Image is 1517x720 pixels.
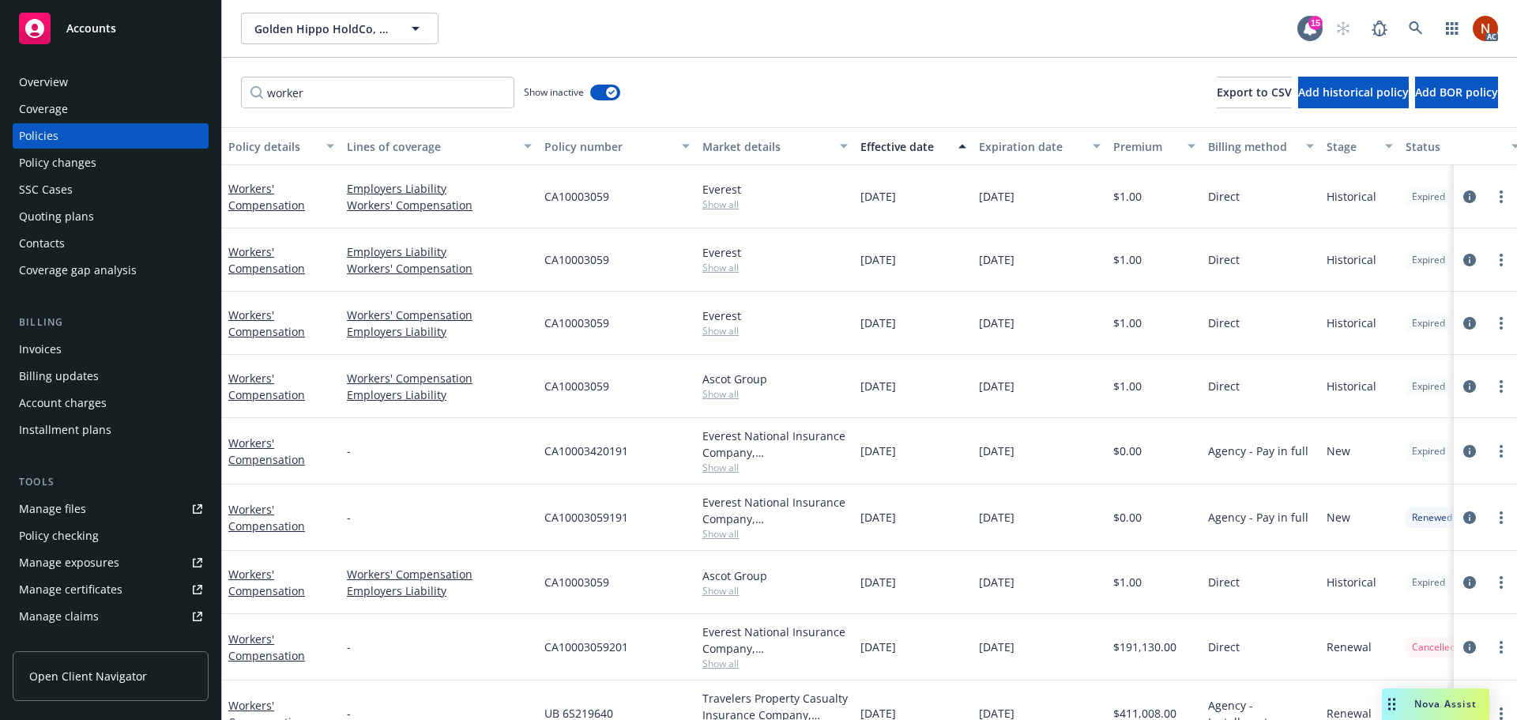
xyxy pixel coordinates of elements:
[1492,638,1511,657] a: more
[544,639,628,655] span: CA10003059201
[1208,639,1240,655] span: Direct
[544,315,609,331] span: CA10003059
[29,668,147,684] span: Open Client Navigator
[1327,639,1372,655] span: Renewal
[860,315,896,331] span: [DATE]
[1308,16,1323,30] div: 15
[1327,378,1376,394] span: Historical
[347,197,532,213] a: Workers' Compensation
[979,138,1083,155] div: Expiration date
[241,13,439,44] button: Golden Hippo HoldCo, Inc.
[1298,77,1409,108] button: Add historical policy
[979,509,1014,526] span: [DATE]
[1436,13,1468,44] a: Switch app
[13,6,209,51] a: Accounts
[254,21,391,37] span: Golden Hippo HoldCo, Inc.
[1473,16,1498,41] img: photo
[1460,442,1479,461] a: circleInformation
[1113,509,1142,526] span: $0.00
[702,371,848,387] div: Ascot Group
[347,370,532,386] a: Workers' Compensation
[1412,379,1445,394] span: Expired
[860,378,896,394] span: [DATE]
[1320,127,1399,165] button: Stage
[1400,13,1432,44] a: Search
[13,577,209,602] a: Manage certificates
[13,523,209,548] a: Policy checking
[1327,13,1359,44] a: Start snowing
[228,307,305,339] a: Workers' Compensation
[228,502,305,533] a: Workers' Compensation
[347,180,532,197] a: Employers Liability
[860,574,896,590] span: [DATE]
[347,386,532,403] a: Employers Liability
[13,474,209,490] div: Tools
[544,443,628,459] span: CA10003420191
[19,96,68,122] div: Coverage
[702,181,848,198] div: Everest
[1406,138,1502,155] div: Status
[1492,251,1511,270] a: more
[979,251,1014,268] span: [DATE]
[702,527,848,541] span: Show all
[1415,77,1498,108] button: Add BOR policy
[702,307,848,324] div: Everest
[979,378,1014,394] span: [DATE]
[1460,187,1479,206] a: circleInformation
[13,123,209,149] a: Policies
[1364,13,1395,44] a: Report a Bug
[241,77,514,108] input: Filter by keyword...
[702,461,848,474] span: Show all
[973,127,1107,165] button: Expiration date
[228,138,317,155] div: Policy details
[1208,378,1240,394] span: Direct
[1327,574,1376,590] span: Historical
[1382,688,1489,720] button: Nova Assist
[1113,443,1142,459] span: $0.00
[1414,697,1477,711] span: Nova Assist
[979,315,1014,331] span: [DATE]
[544,138,672,155] div: Policy number
[13,390,209,416] a: Account charges
[66,22,116,35] span: Accounts
[19,631,93,656] div: Manage BORs
[228,371,305,402] a: Workers' Compensation
[1327,138,1376,155] div: Stage
[19,150,96,175] div: Policy changes
[347,138,514,155] div: Lines of coverage
[19,390,107,416] div: Account charges
[979,443,1014,459] span: [DATE]
[347,323,532,340] a: Employers Liability
[341,127,538,165] button: Lines of coverage
[13,550,209,575] a: Manage exposures
[19,604,99,629] div: Manage claims
[544,509,628,526] span: CA10003059191
[1382,688,1402,720] div: Drag to move
[1113,639,1176,655] span: $191,130.00
[1217,85,1292,100] span: Export to CSV
[702,261,848,274] span: Show all
[860,443,896,459] span: [DATE]
[1412,316,1445,330] span: Expired
[347,307,532,323] a: Workers' Compensation
[1208,315,1240,331] span: Direct
[860,639,896,655] span: [DATE]
[13,496,209,522] a: Manage files
[860,188,896,205] span: [DATE]
[347,243,532,260] a: Employers Liability
[854,127,973,165] button: Effective date
[1327,443,1350,459] span: New
[19,417,111,443] div: Installment plans
[544,188,609,205] span: CA10003059
[1492,442,1511,461] a: more
[19,523,99,548] div: Policy checking
[1113,188,1142,205] span: $1.00
[13,337,209,362] a: Invoices
[1412,444,1445,458] span: Expired
[702,494,848,527] div: Everest National Insurance Company, [GEOGRAPHIC_DATA]
[1460,314,1479,333] a: circleInformation
[702,428,848,461] div: Everest National Insurance Company, [GEOGRAPHIC_DATA]
[702,198,848,211] span: Show all
[544,378,609,394] span: CA10003059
